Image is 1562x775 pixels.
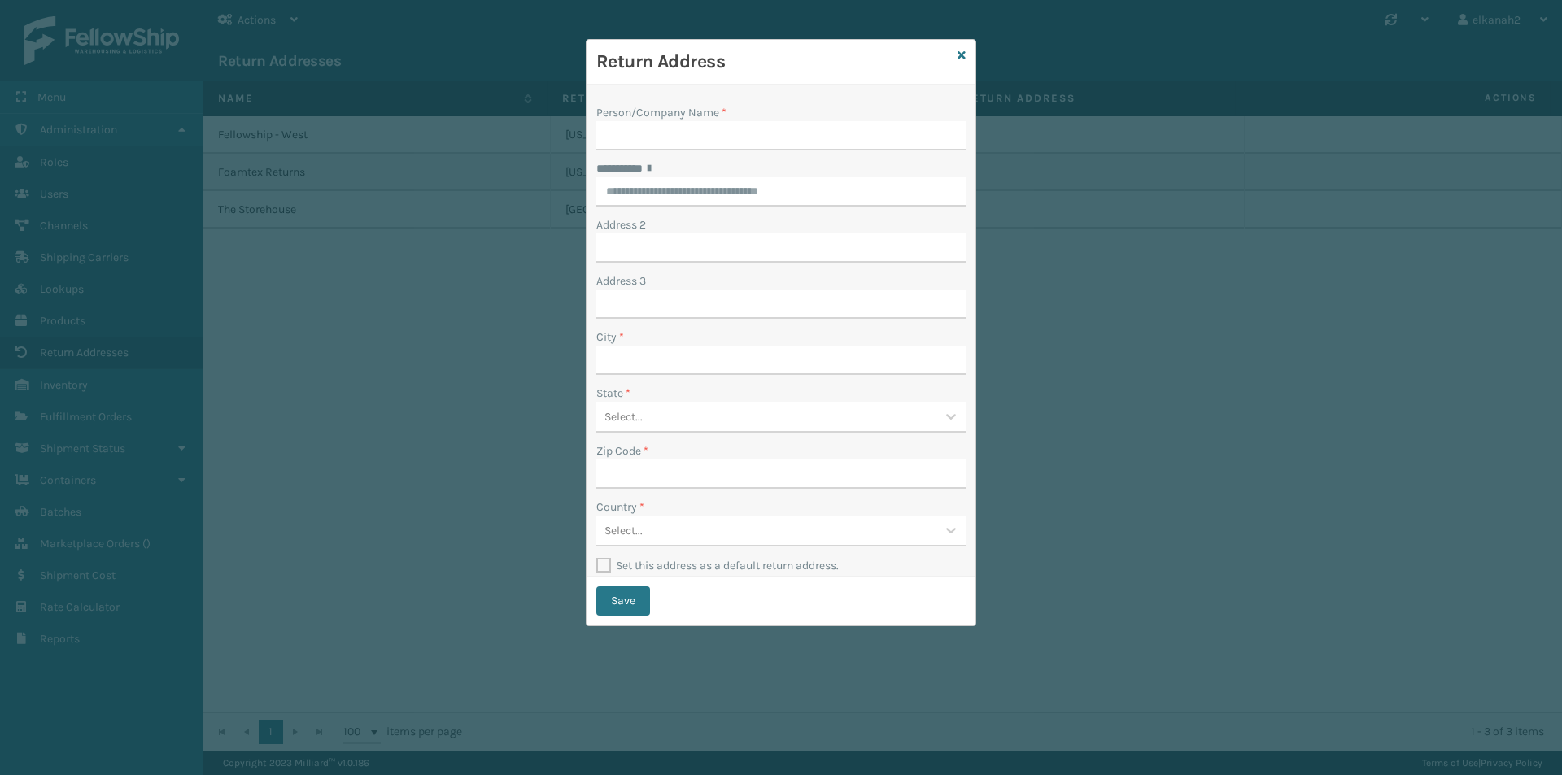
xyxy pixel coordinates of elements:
button: Save [596,586,650,616]
label: Country [596,499,644,516]
label: City [596,329,624,346]
label: Set this address as a default return address. [596,559,839,573]
h3: Return Address [596,50,951,74]
label: Address 2 [596,216,646,233]
div: Select... [604,522,643,539]
label: Address 3 [596,272,646,290]
div: Select... [604,408,643,425]
label: State [596,385,630,402]
label: Zip Code [596,442,648,459]
label: Person/Company Name [596,104,726,121]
